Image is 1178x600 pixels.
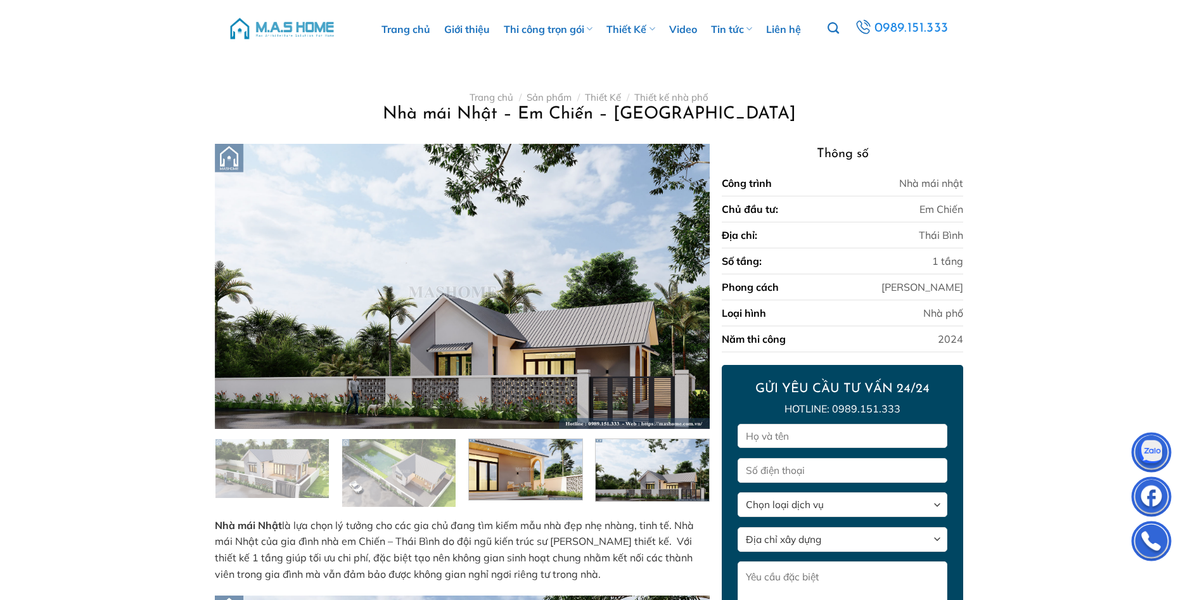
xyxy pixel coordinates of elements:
a: Tìm kiếm [828,15,839,42]
h2: GỬI YÊU CẦU TƯ VẤN 24/24 [738,381,947,397]
p: Hotline: 0989.151.333 [738,401,947,418]
div: Loại hình [722,305,766,321]
div: 2024 [938,331,963,347]
img: M.A.S HOME – Tổng Thầu Thiết Kế Và Xây Nhà Trọn Gói [228,10,336,48]
strong: Nhà mái Nhật [215,519,282,532]
img: Nhà mái Nhật - Em Chiến - Thái Bình 10 [342,439,456,510]
div: Nhà mái nhật [899,176,963,191]
div: Nhà phố [923,305,963,321]
span: / [577,91,580,103]
a: Thiết kế nhà phố [634,91,708,103]
div: Chủ đầu tư: [722,201,778,217]
input: Số điện thoại [738,458,947,483]
a: 0989.151.333 [852,17,952,40]
img: Nhà mái Nhật - Em Chiến - Thái Bình 11 [469,436,582,499]
a: Trang chủ [470,91,513,103]
span: 0989.151.333 [874,18,949,39]
h1: Nhà mái Nhật – Em Chiến – [GEOGRAPHIC_DATA] [230,103,948,125]
p: là lựa chọn lý tưởng cho các gia chủ đang tìm kiếm mẫu nhà đẹp nhẹ nhàng, tinh tế. Nhà mái Nhật c... [215,518,709,582]
img: Nhà mái Nhật - Em Chiến - Thái Bình 3 [215,144,709,429]
a: Sản phẩm [527,91,572,103]
div: [PERSON_NAME] [881,279,963,295]
img: Nhà mái Nhật - Em Chiến - Thái Bình 12 [596,436,709,501]
img: Phone [1132,524,1170,562]
div: Địa chỉ: [722,227,757,243]
div: Công trình [722,176,772,191]
div: Số tầng: [722,253,762,269]
div: Thái Bình [919,227,963,243]
span: / [519,91,522,103]
img: Zalo [1132,435,1170,473]
div: Em Chiến [919,201,963,217]
a: Thiết Kế [585,91,621,103]
img: Facebook [1132,480,1170,518]
div: 1 tầng [932,253,963,269]
span: / [627,91,629,103]
img: Nhà mái Nhật - Em Chiến - Thái Bình 9 [215,439,329,501]
div: Phong cách [722,279,779,295]
div: Năm thi công [722,331,786,347]
h3: Thông số [722,144,963,164]
input: Họ và tên [738,424,947,449]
